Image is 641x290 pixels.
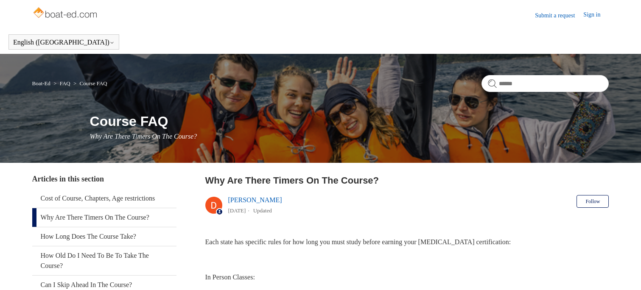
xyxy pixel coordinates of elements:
[253,207,272,214] li: Updated
[32,175,104,183] span: Articles in this section
[32,189,176,208] a: Cost of Course, Chapters, Age restrictions
[90,133,197,140] span: Why Are There Timers On The Course?
[228,207,246,214] time: 04/08/2025, 09:58
[205,238,511,245] span: Each state has specific rules for how long you must study before earning your [MEDICAL_DATA] cert...
[32,208,176,227] a: Why Are There Timers On The Course?
[613,262,635,284] div: Live chat
[60,80,70,86] a: FAQ
[205,273,255,281] span: In Person Classes:
[32,5,100,22] img: Boat-Ed Help Center home page
[583,10,609,20] a: Sign in
[72,80,107,86] li: Course FAQ
[205,173,609,187] h2: Why Are There Timers On The Course?
[481,75,609,92] input: Search
[577,195,609,208] button: Follow Article
[80,80,107,86] a: Course FAQ
[32,80,52,86] li: Boat-Ed
[228,196,282,204] a: [PERSON_NAME]
[52,80,72,86] li: FAQ
[90,111,609,131] h1: Course FAQ
[32,80,50,86] a: Boat-Ed
[13,39,115,46] button: English ([GEOGRAPHIC_DATA])
[535,11,583,20] a: Submit a request
[32,246,176,275] a: How Old Do I Need To Be To Take The Course?
[32,227,176,246] a: How Long Does The Course Take?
